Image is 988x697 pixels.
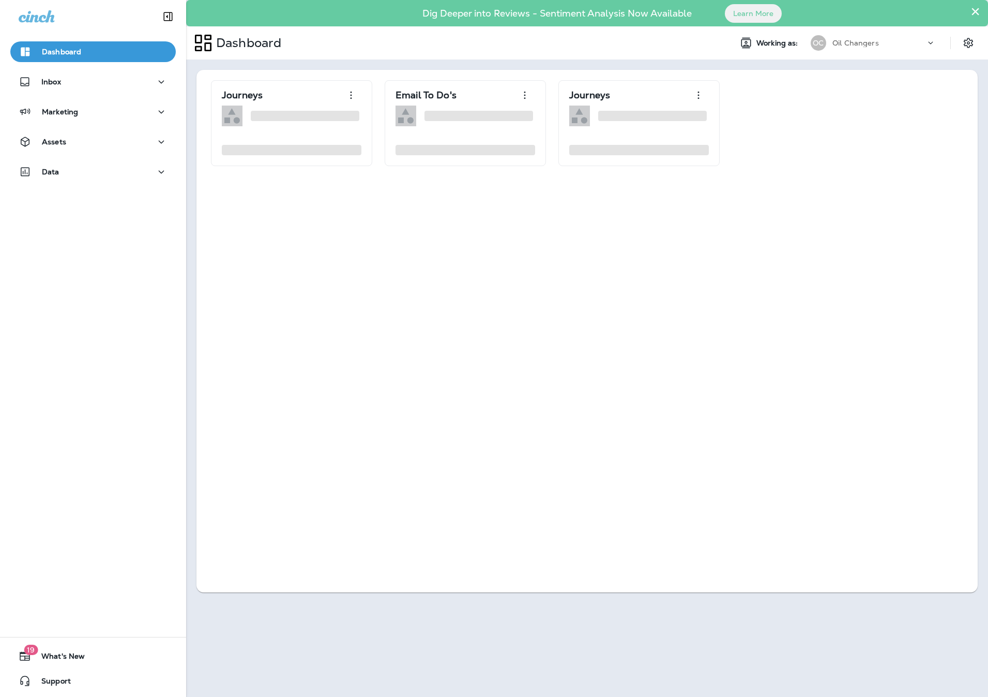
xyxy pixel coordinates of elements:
p: Marketing [42,108,78,116]
p: Journeys [569,90,610,100]
span: 19 [24,645,38,655]
button: Dashboard [10,41,176,62]
button: Learn More [725,4,782,23]
p: Oil Changers [832,39,879,47]
button: Assets [10,131,176,152]
span: Working as: [756,39,800,48]
p: Dashboard [212,35,281,51]
button: Settings [959,34,978,52]
span: What's New [31,652,85,664]
p: Email To Do's [396,90,457,100]
button: Close [970,3,980,20]
button: Marketing [10,101,176,122]
button: Support [10,671,176,691]
button: Data [10,161,176,182]
button: Inbox [10,71,176,92]
span: Support [31,677,71,689]
p: Data [42,168,59,176]
button: Collapse Sidebar [154,6,183,27]
p: Dig Deeper into Reviews - Sentiment Analysis Now Available [392,12,722,15]
div: OC [811,35,826,51]
p: Dashboard [42,48,81,56]
p: Inbox [41,78,61,86]
p: Journeys [222,90,263,100]
p: Assets [42,138,66,146]
button: 19What's New [10,646,176,666]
